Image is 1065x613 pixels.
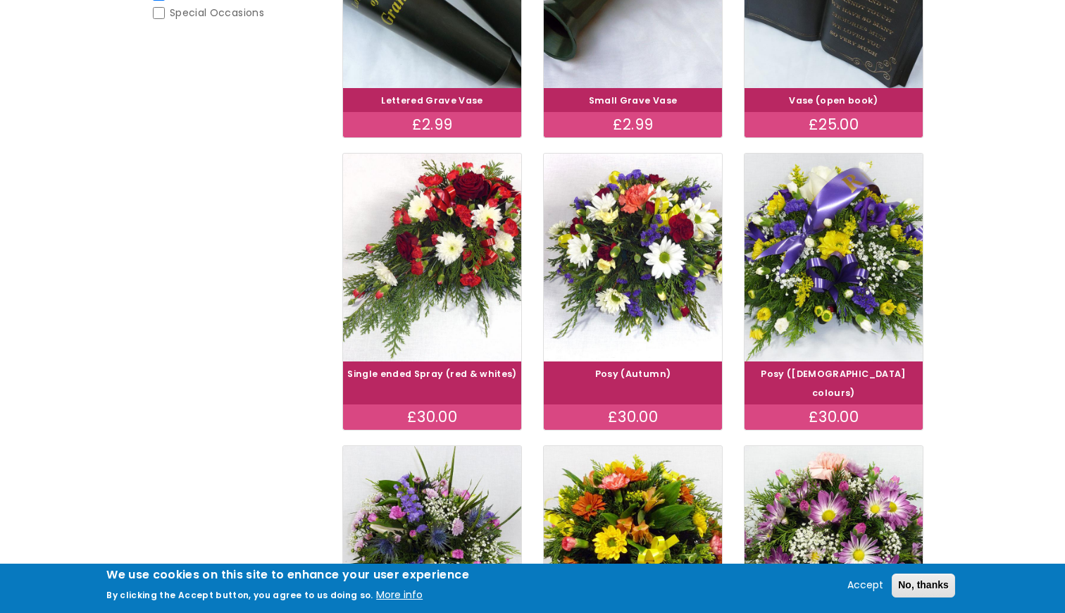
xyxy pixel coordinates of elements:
[347,368,517,380] a: Single ended Spray (red & whites)
[343,112,521,137] div: £2.99
[745,112,923,137] div: £25.00
[544,112,722,137] div: £2.99
[376,587,423,604] button: More info
[589,94,678,106] a: Small Grave Vase
[343,404,521,430] div: £30.00
[892,574,955,597] button: No, thanks
[544,404,722,430] div: £30.00
[842,577,889,594] button: Accept
[745,154,923,361] img: Posy (Male colours)
[106,589,373,601] p: By clicking the Accept button, you agree to us doing so.
[381,94,483,106] a: Lettered Grave Vase
[761,368,906,399] a: Posy ([DEMOGRAPHIC_DATA] colours)
[745,404,923,430] div: £30.00
[170,6,264,20] span: Special Occasions
[789,94,878,106] a: Vase (open book)
[106,567,469,583] h2: We use cookies on this site to enhance your user experience
[544,154,722,361] img: Posy (Autumn)
[343,154,521,361] img: Single ended Spray (red & whites)
[595,368,671,380] a: Posy (Autumn)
